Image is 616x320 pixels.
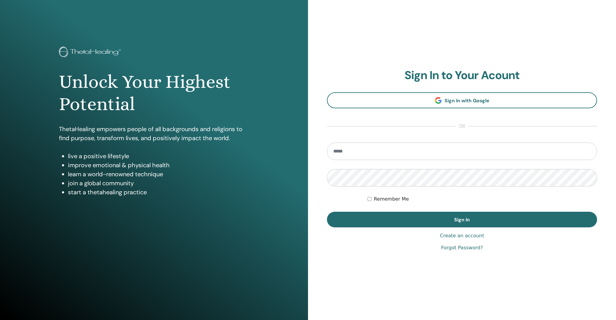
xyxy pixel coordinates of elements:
li: improve emotional & physical health [68,161,249,170]
div: Keep me authenticated indefinitely or until I manually logout [368,195,597,203]
li: live a positive lifestyle [68,152,249,161]
p: ThetaHealing empowers people of all backgrounds and religions to find purpose, transform lives, a... [59,125,249,143]
li: learn a world-renowned technique [68,170,249,179]
a: Forgot Password? [441,244,483,251]
button: Sign In [327,212,597,227]
h2: Sign In to Your Acount [327,69,597,82]
a: Sign In with Google [327,92,597,108]
li: start a thetahealing practice [68,188,249,197]
a: Create an account [440,232,484,239]
li: join a global community [68,179,249,188]
h1: Unlock Your Highest Potential [59,71,249,115]
span: Sign In with Google [445,97,489,104]
span: or [456,123,468,130]
label: Remember Me [374,195,409,203]
span: Sign In [454,217,470,223]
